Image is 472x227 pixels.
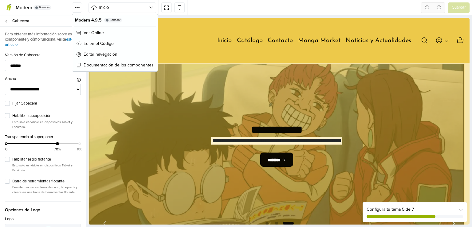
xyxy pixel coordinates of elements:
[88,2,156,13] button: Inicio
[12,185,81,194] p: Permite mostrar los ítems de carro, búsqueda y cliente en una barra de herramientas flotante.
[345,17,362,29] button: Acceso
[331,17,341,29] button: Buscar
[359,202,368,209] button: Next slide
[452,5,466,11] span: Guardar
[129,18,143,27] a: Inicio
[84,30,104,36] span: Ver Online
[84,62,154,68] span: Documentación de los componentes
[5,76,16,82] label: Ancho
[5,201,81,213] span: Opciones de Logo
[74,50,156,59] a: Editar navegación
[0,46,376,218] div: 3 / 3
[5,32,81,47] p: Para obtener más información sobre este componente y cómo funciona, visita .
[194,202,206,209] span: Go to slide 3
[77,146,82,152] span: 100
[148,18,174,27] a: Catálogo
[210,18,252,27] a: Manga Market
[5,216,14,222] label: Logo
[12,17,78,25] span: Cabecera
[84,51,117,58] span: Editar navegación
[74,60,156,70] a: Documentación de los componentes
[99,4,149,11] span: Inicio
[54,146,61,152] span: 70%
[257,18,323,27] a: Noticias y Actualidades
[184,202,192,209] span: Go to slide 2
[5,134,53,140] label: Transparencia al superponer
[13,202,22,209] button: Previous slide
[39,6,50,9] span: Borrador
[12,101,81,107] label: Fijar Cabecera
[5,37,73,47] a: este artículo
[74,39,156,48] a: Editar el Código
[12,113,81,119] label: Habilitar superposición
[448,2,470,13] button: Guardar
[74,28,156,38] a: Ver Online
[175,202,182,209] span: Go to slide 1
[16,5,32,11] span: Modern
[367,206,463,213] div: Configura tu tema 5 de 7
[5,146,7,152] span: 0
[12,120,81,129] p: Esto sólo es visible en dispositivos Tablet y Escritorio.
[12,163,81,173] p: Esto sólo es visible en dispositivos Tablet y Escritorio.
[179,18,204,27] a: Contacto
[4,4,69,41] img: Kaizo Japan Store
[5,52,41,58] label: Versión de Cabecera
[367,17,377,29] button: Carro
[84,40,114,47] span: Editar el Código
[363,202,467,222] div: Configura tu tema 5 de 7
[12,157,81,163] label: Habilitar estilo flotante
[12,178,81,185] label: Barra de herramientas flotante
